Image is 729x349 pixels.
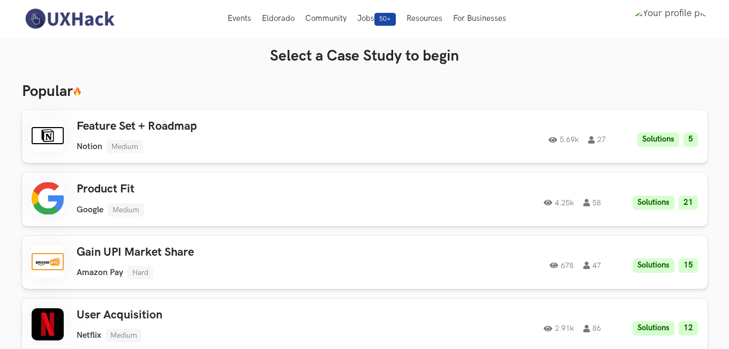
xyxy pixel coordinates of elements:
li: Notion [77,142,102,152]
span: 58 [583,199,601,206]
li: Solutions [633,196,674,210]
li: 21 [679,196,698,210]
li: Google [77,205,103,215]
img: UXHack-logo.png [22,8,117,30]
h3: Feature Set + Roadmap [77,120,381,133]
li: Solutions [633,321,674,336]
li: 15 [679,258,698,273]
span: 27 [588,136,606,144]
span: 50+ [374,13,396,26]
h3: User Acquisition [77,308,381,322]
a: Product FitGoogleMedium4.25k58Solutions21 [22,173,708,226]
img: 🔥 [73,87,81,96]
span: 86 [583,325,601,332]
li: Medium [107,140,143,153]
h3: Select a Case Study to begin [22,47,708,65]
li: Solutions [633,258,674,273]
img: Your profile pic [634,8,707,30]
li: 12 [679,321,698,336]
span: 4.25k [544,199,574,206]
li: 5 [683,132,698,147]
span: 47 [583,262,601,269]
li: Hard [127,266,153,279]
li: Medium [106,329,142,342]
li: Medium [108,203,144,217]
span: 2.91k [544,325,574,332]
li: Amazon Pay [77,268,123,278]
h3: Product Fit [77,182,381,196]
li: Netflix [77,330,101,340]
a: Gain UPI Market ShareAmazon PayHard67847Solutions15 [22,236,708,289]
a: Feature Set + RoadmapNotionMedium5.69k27Solutions5 [22,110,708,163]
span: 678 [550,262,574,269]
span: 5.69k [548,136,578,144]
h3: Popular [22,83,708,101]
li: Solutions [637,132,679,147]
h3: Gain UPI Market Share [77,246,381,259]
